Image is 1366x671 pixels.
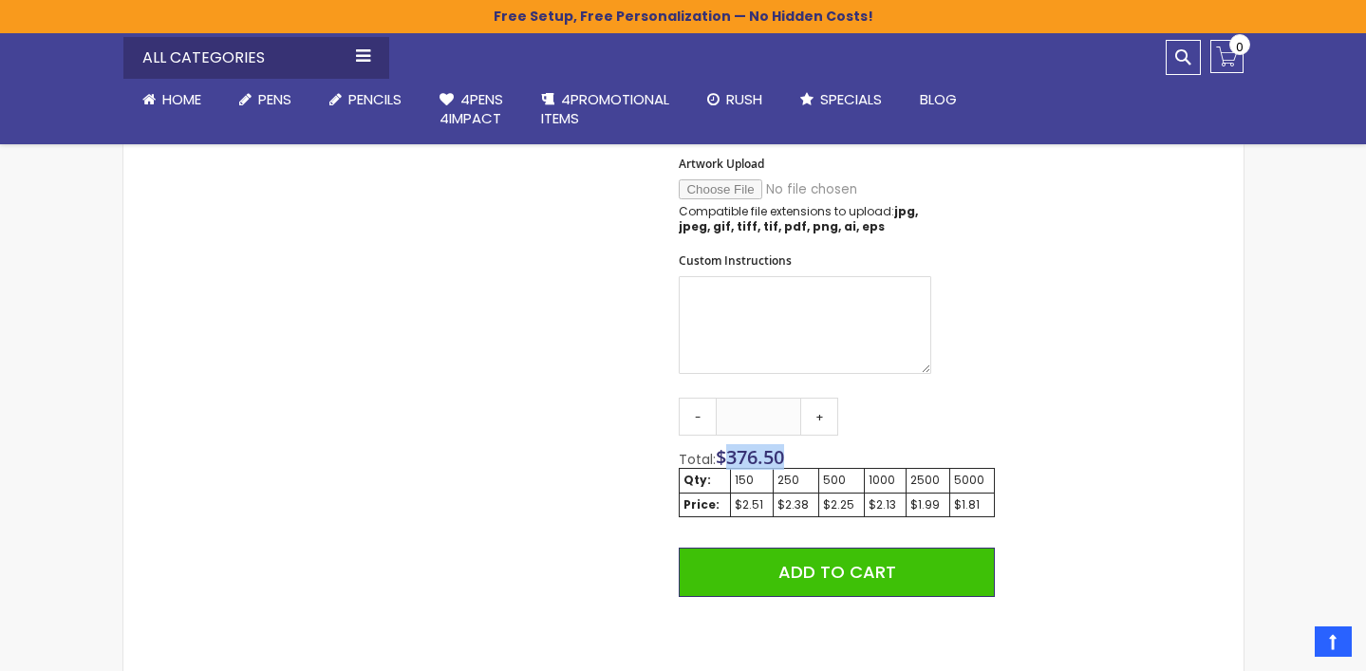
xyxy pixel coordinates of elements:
[679,450,716,469] span: Total:
[954,497,990,513] div: $1.81
[735,497,769,513] div: $2.51
[258,89,291,109] span: Pens
[688,79,781,121] a: Rush
[1209,620,1366,671] iframe: Google Customer Reviews
[310,79,421,121] a: Pencils
[679,204,931,234] p: Compatible file extensions to upload:
[679,156,764,172] span: Artwork Upload
[683,472,711,488] strong: Qty:
[679,252,792,269] span: Custom Instructions
[683,496,720,513] strong: Price:
[726,444,784,470] span: 376.50
[910,473,945,488] div: 2500
[1236,38,1244,56] span: 0
[726,89,762,109] span: Rush
[910,497,945,513] div: $1.99
[679,548,994,597] button: Add to Cart
[220,79,310,121] a: Pens
[541,89,669,128] span: 4PROMOTIONAL ITEMS
[920,89,957,109] span: Blog
[522,79,688,140] a: 4PROMOTIONALITEMS
[777,473,814,488] div: 250
[123,37,389,79] div: All Categories
[162,89,201,109] span: Home
[1210,40,1244,73] a: 0
[679,203,918,234] strong: jpg, jpeg, gif, tiff, tif, pdf, png, ai, eps
[823,473,860,488] div: 500
[123,79,220,121] a: Home
[679,398,717,436] a: -
[716,444,784,470] span: $
[421,79,522,140] a: 4Pens4impact
[777,497,814,513] div: $2.38
[800,398,838,436] a: +
[820,89,882,109] span: Specials
[348,89,402,109] span: Pencils
[954,473,990,488] div: 5000
[869,473,902,488] div: 1000
[823,497,860,513] div: $2.25
[778,560,896,584] span: Add to Cart
[440,89,503,128] span: 4Pens 4impact
[735,473,769,488] div: 150
[781,79,901,121] a: Specials
[869,497,902,513] div: $2.13
[901,79,976,121] a: Blog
